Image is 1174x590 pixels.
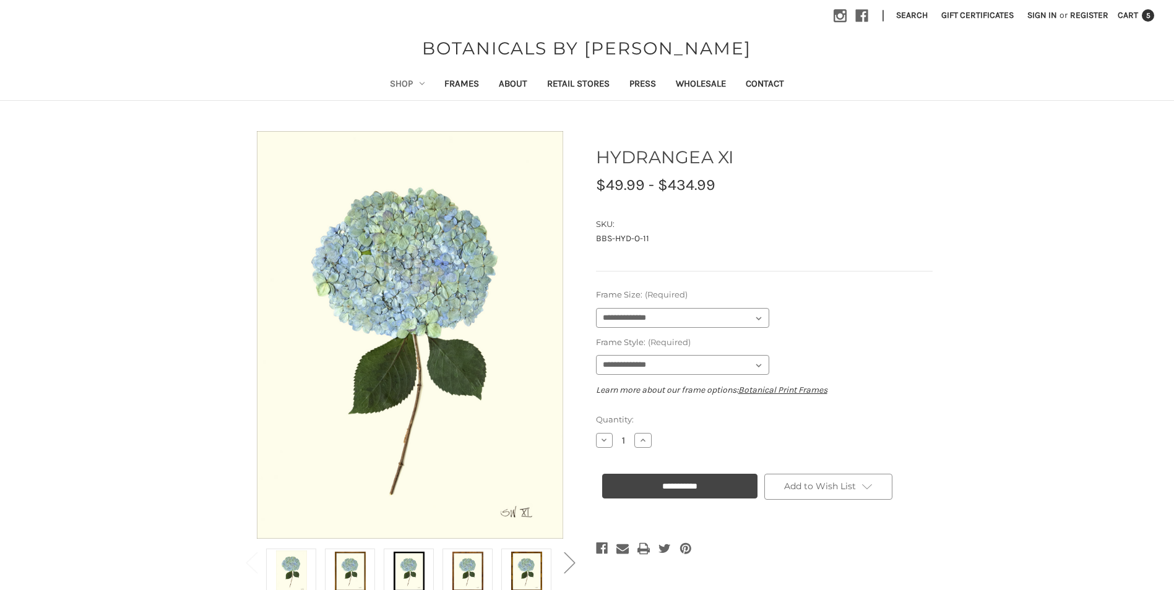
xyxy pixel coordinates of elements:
[434,70,489,100] a: Frames
[557,543,582,581] button: Go to slide 2 of 2
[380,70,434,100] a: Shop
[596,218,930,231] dt: SKU:
[596,232,933,245] dd: BBS-HYD-O-11
[1118,10,1138,20] span: Cart
[877,6,889,26] li: |
[596,383,933,396] p: Learn more about our frame options:
[596,289,933,301] label: Frame Size:
[596,336,933,349] label: Frame Style:
[416,35,757,61] a: BOTANICALS BY [PERSON_NAME]
[764,474,893,500] a: Add to Wish List
[489,70,537,100] a: About
[666,70,736,100] a: Wholesale
[619,70,666,100] a: Press
[738,385,827,395] a: Botanical Print Frames
[784,481,856,492] span: Add to Wish List
[1142,9,1154,22] span: 5
[596,176,715,194] span: $49.99 - $434.99
[736,70,794,100] a: Contact
[239,543,264,581] button: Go to slide 2 of 2
[537,70,619,100] a: Retail Stores
[637,540,650,557] a: Print
[256,131,565,539] img: Unframed
[1058,9,1069,22] span: or
[596,414,933,426] label: Quantity:
[648,337,691,347] small: (Required)
[596,144,933,170] h1: HYDRANGEA XI
[645,289,688,299] small: (Required)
